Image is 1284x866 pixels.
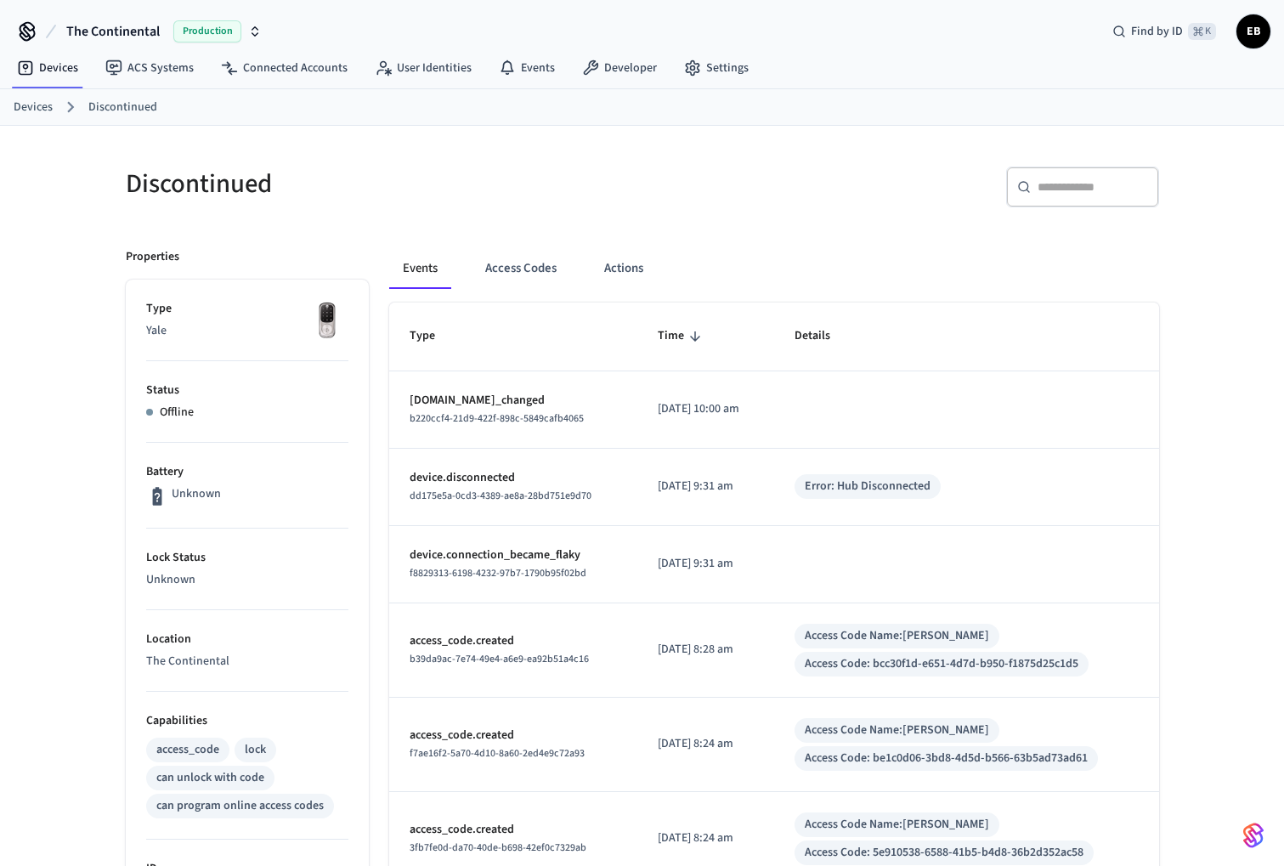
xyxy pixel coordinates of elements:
[126,167,632,201] h5: Discontinued
[146,549,348,567] p: Lock Status
[146,631,348,648] p: Location
[410,746,585,761] span: f7ae16f2-5a70-4d10-8a60-2ed4e9c72a93
[410,632,618,650] p: access_code.created
[389,248,1159,289] div: ant example
[1131,23,1183,40] span: Find by ID
[591,248,657,289] button: Actions
[1188,23,1216,40] span: ⌘ K
[1238,16,1269,47] span: EB
[410,489,591,503] span: dd175e5a-0cd3-4389-ae8a-28bd751e9d70
[146,463,348,481] p: Battery
[156,769,264,787] div: can unlock with code
[207,53,361,83] a: Connected Accounts
[805,478,930,495] div: Error: Hub Disconnected
[805,722,989,739] div: Access Code Name: [PERSON_NAME]
[410,392,618,410] p: [DOMAIN_NAME]_changed
[1243,822,1264,849] img: SeamLogoGradient.69752ec5.svg
[146,571,348,589] p: Unknown
[410,469,618,487] p: device.disconnected
[568,53,670,83] a: Developer
[160,404,194,422] p: Offline
[658,400,754,418] p: [DATE] 10:00 am
[658,478,754,495] p: [DATE] 9:31 am
[410,566,586,580] span: f8829313-6198-4232-97b7-1790b95f02bd
[410,323,457,349] span: Type
[805,627,989,645] div: Access Code Name: [PERSON_NAME]
[172,485,221,503] p: Unknown
[485,53,568,83] a: Events
[410,411,584,426] span: b220ccf4-21d9-422f-898c-5849cafb4065
[410,841,586,855] span: 3fb7fe0d-da70-40de-b698-42ef0c7329ab
[1236,14,1270,48] button: EB
[1099,16,1230,47] div: Find by ID⌘ K
[658,641,754,659] p: [DATE] 8:28 am
[146,653,348,671] p: The Continental
[658,829,754,847] p: [DATE] 8:24 am
[14,99,53,116] a: Devices
[88,99,157,116] a: Discontinued
[410,727,618,744] p: access_code.created
[66,21,160,42] span: The Continental
[658,555,754,573] p: [DATE] 9:31 am
[410,652,589,666] span: b39da9ac-7e74-49e4-a6e9-ea92b51a4c16
[805,655,1078,673] div: Access Code: bcc30f1d-e651-4d7d-b950-f1875d25c1d5
[805,816,989,834] div: Access Code Name: [PERSON_NAME]
[173,20,241,42] span: Production
[3,53,92,83] a: Devices
[389,248,451,289] button: Events
[805,844,1083,862] div: Access Code: 5e910538-6588-41b5-b4d8-36b2d352ac58
[156,741,219,759] div: access_code
[361,53,485,83] a: User Identities
[146,322,348,340] p: Yale
[472,248,570,289] button: Access Codes
[670,53,762,83] a: Settings
[410,546,618,564] p: device.connection_became_flaky
[146,300,348,318] p: Type
[126,248,179,266] p: Properties
[146,382,348,399] p: Status
[92,53,207,83] a: ACS Systems
[795,323,852,349] span: Details
[805,750,1088,767] div: Access Code: be1c0d06-3bd8-4d5d-b566-63b5ad73ad61
[410,821,618,839] p: access_code.created
[245,741,266,759] div: lock
[146,712,348,730] p: Capabilities
[156,797,324,815] div: can program online access codes
[306,300,348,342] img: Yale Assure Touchscreen Wifi Smart Lock, Satin Nickel, Front
[658,323,706,349] span: Time
[658,735,754,753] p: [DATE] 8:24 am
